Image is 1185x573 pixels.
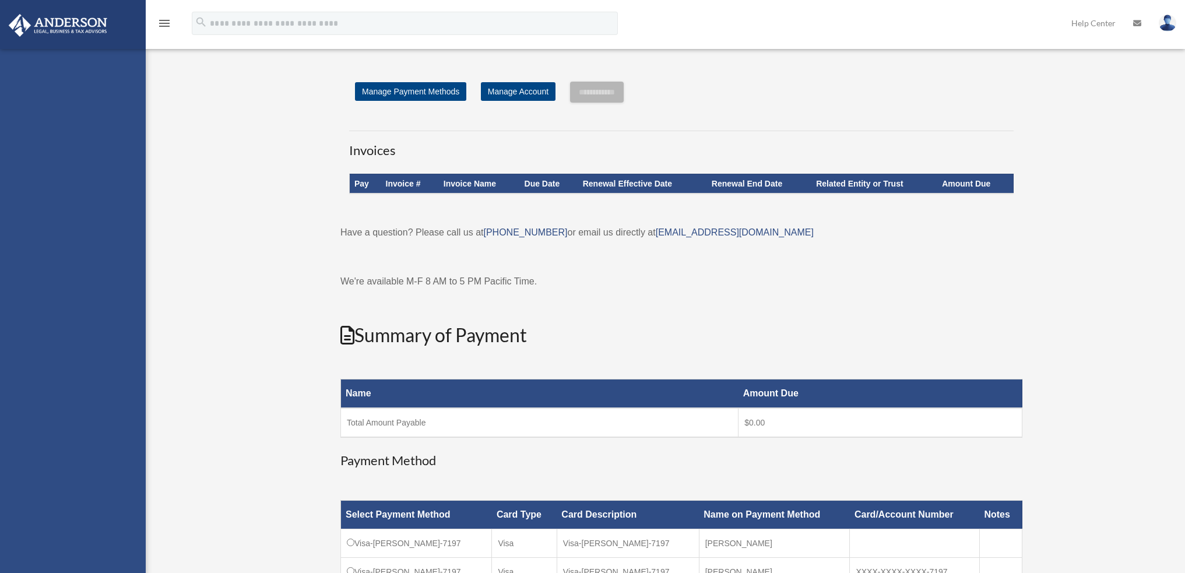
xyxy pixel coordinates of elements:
a: menu [157,20,171,30]
td: $0.00 [739,408,1022,437]
img: User Pic [1159,15,1176,31]
i: menu [157,16,171,30]
th: Pay [350,174,381,194]
th: Card Description [557,501,699,529]
th: Name [341,379,739,409]
p: Have a question? Please call us at or email us directly at [340,224,1022,241]
td: Visa-[PERSON_NAME]-7197 [341,529,492,558]
th: Amount Due [739,379,1022,409]
h3: Payment Method [340,452,1022,470]
th: Related Entity or Trust [811,174,937,194]
a: Manage Payment Methods [355,82,466,101]
td: Total Amount Payable [341,408,739,437]
th: Invoice # [381,174,439,194]
a: [PHONE_NUMBER] [483,227,567,237]
td: [PERSON_NAME] [699,529,850,558]
th: Renewal End Date [707,174,811,194]
th: Name on Payment Method [699,501,850,529]
th: Due Date [520,174,578,194]
th: Card Type [492,501,557,529]
a: Manage Account [481,82,555,101]
h2: Summary of Payment [340,322,1022,349]
th: Card/Account Number [850,501,980,529]
th: Amount Due [937,174,1013,194]
a: [EMAIL_ADDRESS][DOMAIN_NAME] [656,227,814,237]
th: Select Payment Method [341,501,492,529]
th: Invoice Name [439,174,520,194]
img: Anderson Advisors Platinum Portal [5,14,111,37]
p: We're available M-F 8 AM to 5 PM Pacific Time. [340,273,1022,290]
h3: Invoices [349,131,1014,160]
td: Visa [492,529,557,558]
i: search [195,16,208,29]
th: Notes [979,501,1022,529]
th: Renewal Effective Date [578,174,707,194]
td: Visa-[PERSON_NAME]-7197 [557,529,699,558]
